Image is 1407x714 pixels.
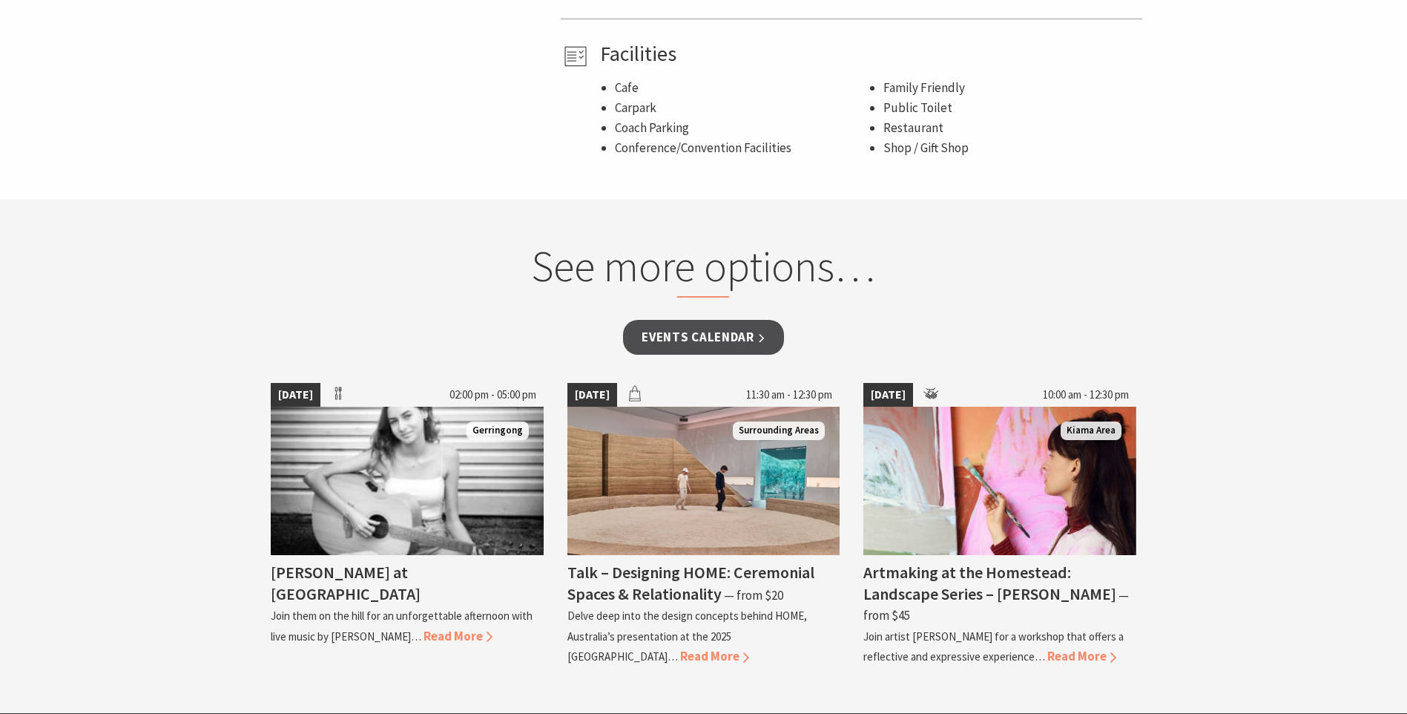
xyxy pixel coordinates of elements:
[567,562,814,604] h4: Talk – Designing HOME: Ceremonial Spaces & Relationality
[567,383,617,407] span: [DATE]
[271,562,421,604] h4: [PERSON_NAME] at [GEOGRAPHIC_DATA]
[442,383,544,407] span: 02:00 pm - 05:00 pm
[733,422,825,440] span: Surrounding Areas
[863,383,913,407] span: [DATE]
[863,562,1116,604] h4: Artmaking at the Homestead: Landscape Series – [PERSON_NAME]
[421,240,986,298] h2: See more options…
[615,138,869,158] li: Conference/Convention Facilities
[567,407,840,555] img: Two visitors stand in the middle ofn a circular stone art installation with sand in the middle
[680,648,749,664] span: Read More
[863,629,1124,664] p: Join artist [PERSON_NAME] for a workshop that offers a reflective and expressive experience…
[1047,648,1116,664] span: Read More
[271,407,544,555] img: Tayah Larsen
[623,320,784,355] a: Events Calendar
[467,422,529,440] span: Gerringong
[739,383,840,407] span: 11:30 am - 12:30 pm
[567,609,807,663] p: Delve deep into the design concepts behind HOME, Australia’s presentation at the 2025 [GEOGRAPHIC...
[567,383,840,666] a: [DATE] 11:30 am - 12:30 pm Two visitors stand in the middle ofn a circular stone art installation...
[1061,422,1121,440] span: Kiama Area
[883,98,1137,118] li: Public Toilet
[615,98,869,118] li: Carpark
[271,383,320,407] span: [DATE]
[424,628,492,644] span: Read More
[615,118,869,138] li: Coach Parking
[863,383,1136,666] a: [DATE] 10:00 am - 12:30 pm Artist holds paint brush whilst standing with several artworks behind ...
[724,587,783,603] span: ⁠— from $20
[883,138,1137,158] li: Shop / Gift Shop
[271,383,544,666] a: [DATE] 02:00 pm - 05:00 pm Tayah Larsen Gerringong [PERSON_NAME] at [GEOGRAPHIC_DATA] Join them o...
[615,78,869,98] li: Cafe
[600,42,1137,67] h4: Facilities
[863,407,1136,555] img: Artist holds paint brush whilst standing with several artworks behind her
[271,609,533,643] p: Join them on the hill for an unforgettable afternoon with live music by [PERSON_NAME]…
[1035,383,1136,407] span: 10:00 am - 12:30 pm
[883,78,1137,98] li: Family Friendly
[883,118,1137,138] li: Restaurant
